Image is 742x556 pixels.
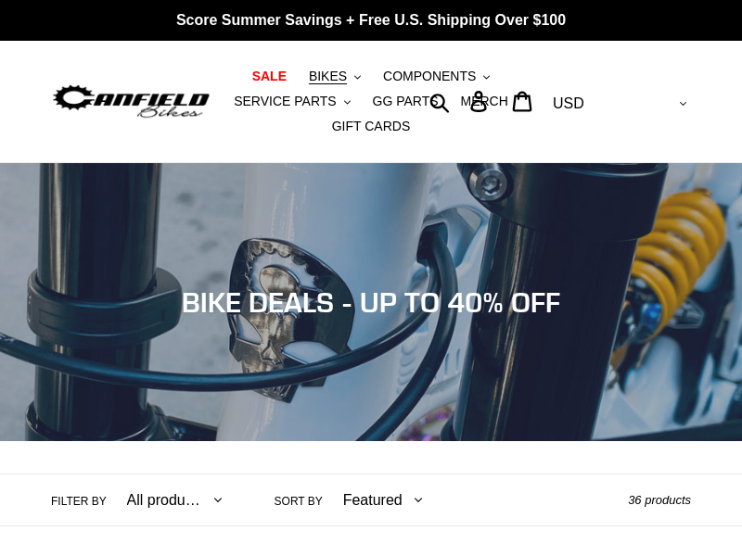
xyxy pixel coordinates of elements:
[182,285,560,319] span: BIKE DEALS - UP TO 40% OFF
[332,119,411,134] span: GIFT CARDS
[51,82,211,121] img: Canfield Bikes
[300,64,370,89] button: BIKES
[373,94,439,109] span: GG PARTS
[234,94,336,109] span: SERVICE PARTS
[374,64,499,89] button: COMPONENTS
[275,493,323,510] label: Sort by
[323,114,420,139] a: GIFT CARDS
[224,89,359,114] button: SERVICE PARTS
[243,64,296,89] a: SALE
[51,493,107,510] label: Filter by
[628,493,691,507] span: 36 products
[364,89,448,114] a: GG PARTS
[252,69,287,84] span: SALE
[383,69,476,84] span: COMPONENTS
[309,69,347,84] span: BIKES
